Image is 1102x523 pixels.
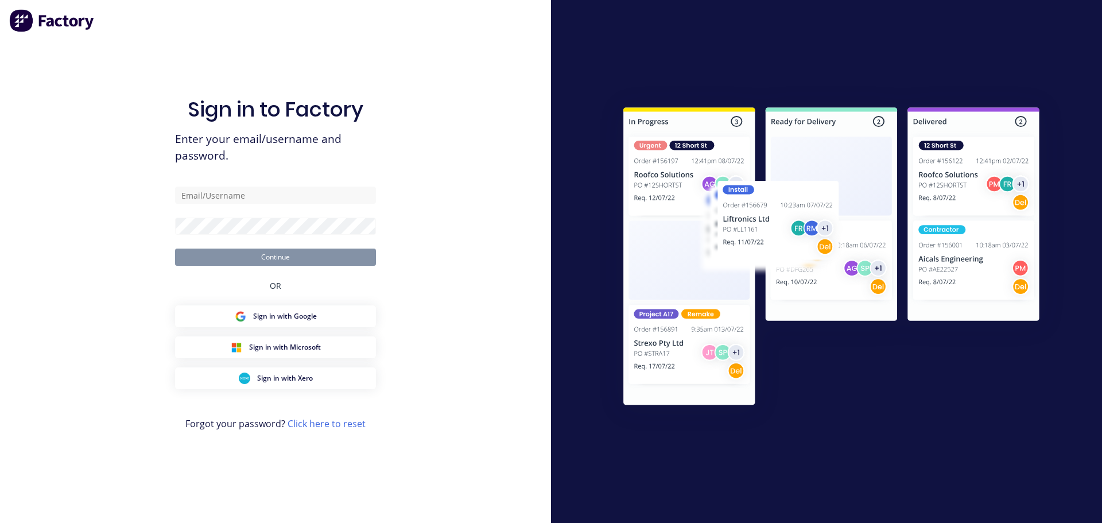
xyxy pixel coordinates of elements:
[175,131,376,164] span: Enter your email/username and password.
[175,249,376,266] button: Continue
[249,342,321,352] span: Sign in with Microsoft
[235,311,246,322] img: Google Sign in
[598,84,1065,432] img: Sign in
[253,311,317,321] span: Sign in with Google
[257,373,313,383] span: Sign in with Xero
[175,367,376,389] button: Xero Sign inSign in with Xero
[175,187,376,204] input: Email/Username
[185,417,366,431] span: Forgot your password?
[239,373,250,384] img: Xero Sign in
[9,9,95,32] img: Factory
[270,266,281,305] div: OR
[231,342,242,353] img: Microsoft Sign in
[175,305,376,327] button: Google Sign inSign in with Google
[288,417,366,430] a: Click here to reset
[188,97,363,122] h1: Sign in to Factory
[175,336,376,358] button: Microsoft Sign inSign in with Microsoft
